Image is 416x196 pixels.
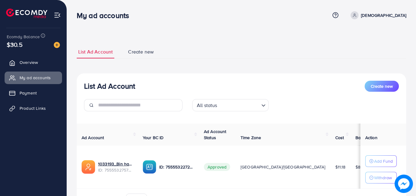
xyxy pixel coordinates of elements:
span: All status [196,101,219,110]
img: logo [6,9,47,18]
a: Product Links [5,102,62,114]
a: My ad accounts [5,72,62,84]
span: Create new [371,83,393,89]
div: Search for option [192,99,269,111]
span: My ad accounts [20,75,51,81]
p: ID: 7555532272074784776 [159,163,194,171]
span: Balance [355,135,372,141]
span: Time Zone [241,135,261,141]
span: [GEOGRAPHIC_DATA]/[GEOGRAPHIC_DATA] [241,164,326,170]
span: Cost [335,135,344,141]
div: <span class='underline'>1033193_Bin hamza_1759159848912</span></br>7555532757531295751 [98,161,133,173]
span: ID: 7555532757531295751 [98,167,133,173]
h3: List Ad Account [84,82,135,91]
span: Product Links [20,105,46,111]
span: Ecomdy Balance [7,34,40,40]
p: Withdraw [374,174,392,181]
button: Create new [365,81,399,92]
span: Overview [20,59,38,65]
span: Create new [128,48,154,55]
img: ic-ads-acc.e4c84228.svg [82,160,95,174]
a: Overview [5,56,62,68]
span: $30.5 [7,40,23,49]
img: image [395,175,413,193]
span: Your BC ID [143,135,164,141]
input: Search for option [219,100,259,110]
span: Ad Account Status [204,128,226,141]
h3: My ad accounts [77,11,134,20]
button: Withdraw [365,172,397,183]
span: Ad Account [82,135,104,141]
a: 1033193_Bin hamza_1759159848912 [98,161,133,167]
img: ic-ba-acc.ded83a64.svg [143,160,156,174]
span: Action [365,135,377,141]
a: Payment [5,87,62,99]
a: [DEMOGRAPHIC_DATA] [348,11,406,19]
span: $11.18 [335,164,346,170]
p: Add Fund [374,157,393,165]
span: $8.78 [355,164,366,170]
img: image [54,42,60,48]
button: Add Fund [365,155,397,167]
img: menu [54,12,61,19]
p: [DEMOGRAPHIC_DATA] [361,12,406,19]
span: Payment [20,90,37,96]
span: List Ad Account [78,48,113,55]
span: Approved [204,163,230,171]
